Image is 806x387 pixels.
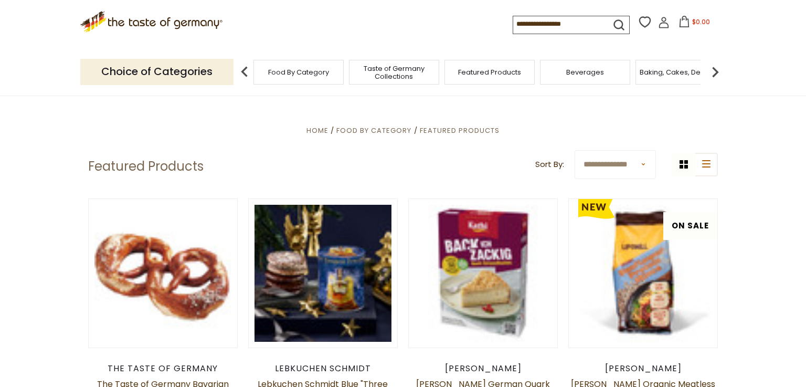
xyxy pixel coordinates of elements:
[672,16,716,32] button: $0.00
[408,363,558,374] div: [PERSON_NAME]
[566,68,604,76] a: Beverages
[249,199,397,348] img: Lebkuchen Schmidt Blue "Three King Angels" Blue Tin, Assorted Lebkuchen
[705,61,726,82] img: next arrow
[568,363,718,374] div: [PERSON_NAME]
[640,68,721,76] a: Baking, Cakes, Desserts
[88,159,204,174] h1: Featured Products
[88,363,238,374] div: The Taste of Germany
[692,17,710,26] span: $0.00
[268,68,329,76] a: Food By Category
[336,125,411,135] a: Food By Category
[89,199,237,348] img: The Taste of Germany Bavarian Soft Pretzels, 4oz., 10 pc., handmade and frozen
[535,158,564,171] label: Sort By:
[569,199,717,348] img: Lamotte Organic Meatless "Bolognese" Mix, high Protein, 75g
[234,61,255,82] img: previous arrow
[409,199,557,348] img: Kathi German Quark Cheese Crumble Cake Mix, 545g
[80,59,234,85] p: Choice of Categories
[458,68,521,76] a: Featured Products
[352,65,436,80] a: Taste of Germany Collections
[306,125,328,135] a: Home
[248,363,398,374] div: Lebkuchen Schmidt
[420,125,500,135] a: Featured Products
